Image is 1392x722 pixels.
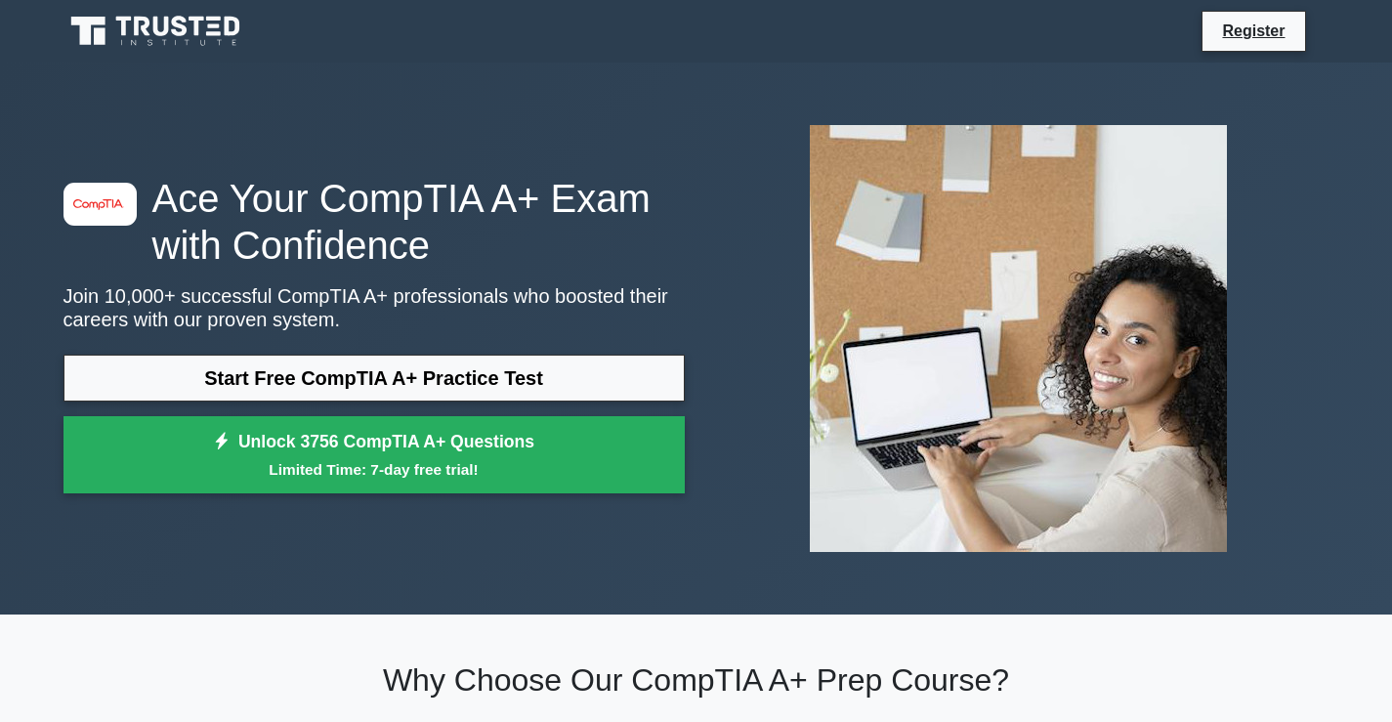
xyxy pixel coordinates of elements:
[1210,19,1296,43] a: Register
[63,175,685,269] h1: Ace Your CompTIA A+ Exam with Confidence
[63,284,685,331] p: Join 10,000+ successful CompTIA A+ professionals who boosted their careers with our proven system.
[63,416,685,494] a: Unlock 3756 CompTIA A+ QuestionsLimited Time: 7-day free trial!
[63,661,1329,699] h2: Why Choose Our CompTIA A+ Prep Course?
[88,458,660,481] small: Limited Time: 7-day free trial!
[63,355,685,402] a: Start Free CompTIA A+ Practice Test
